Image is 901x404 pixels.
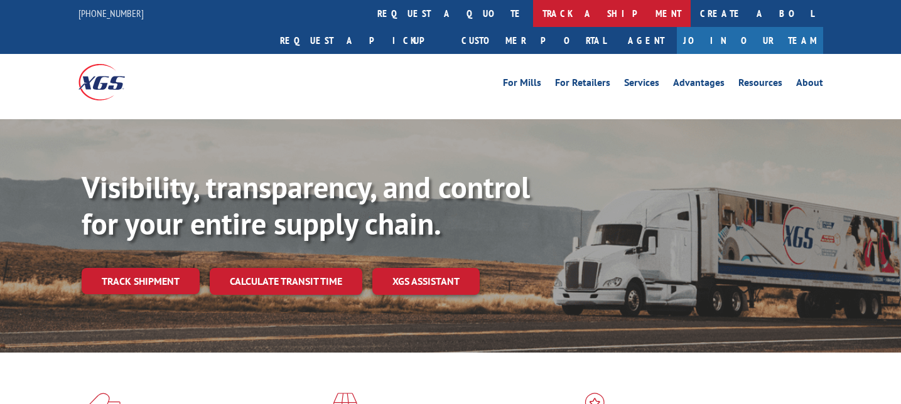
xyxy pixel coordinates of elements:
a: Advantages [673,78,725,92]
a: For Mills [503,78,541,92]
a: Track shipment [82,268,200,294]
b: Visibility, transparency, and control for your entire supply chain. [82,167,530,243]
a: XGS ASSISTANT [372,268,480,295]
a: Request a pickup [271,27,452,54]
a: Customer Portal [452,27,615,54]
a: For Retailers [555,78,610,92]
a: Resources [738,78,782,92]
a: About [796,78,823,92]
a: Agent [615,27,677,54]
a: Calculate transit time [210,268,362,295]
a: Services [624,78,659,92]
a: Join Our Team [677,27,823,54]
a: [PHONE_NUMBER] [78,7,144,19]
